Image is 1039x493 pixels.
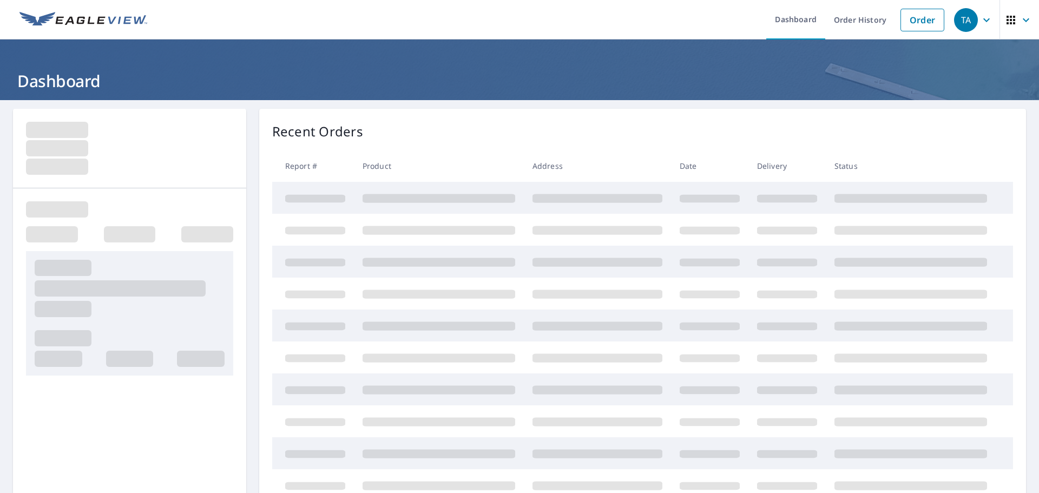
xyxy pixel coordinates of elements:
[900,9,944,31] a: Order
[13,70,1026,92] h1: Dashboard
[354,150,524,182] th: Product
[272,150,354,182] th: Report #
[524,150,671,182] th: Address
[671,150,748,182] th: Date
[954,8,978,32] div: TA
[19,12,147,28] img: EV Logo
[826,150,996,182] th: Status
[748,150,826,182] th: Delivery
[272,122,363,141] p: Recent Orders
